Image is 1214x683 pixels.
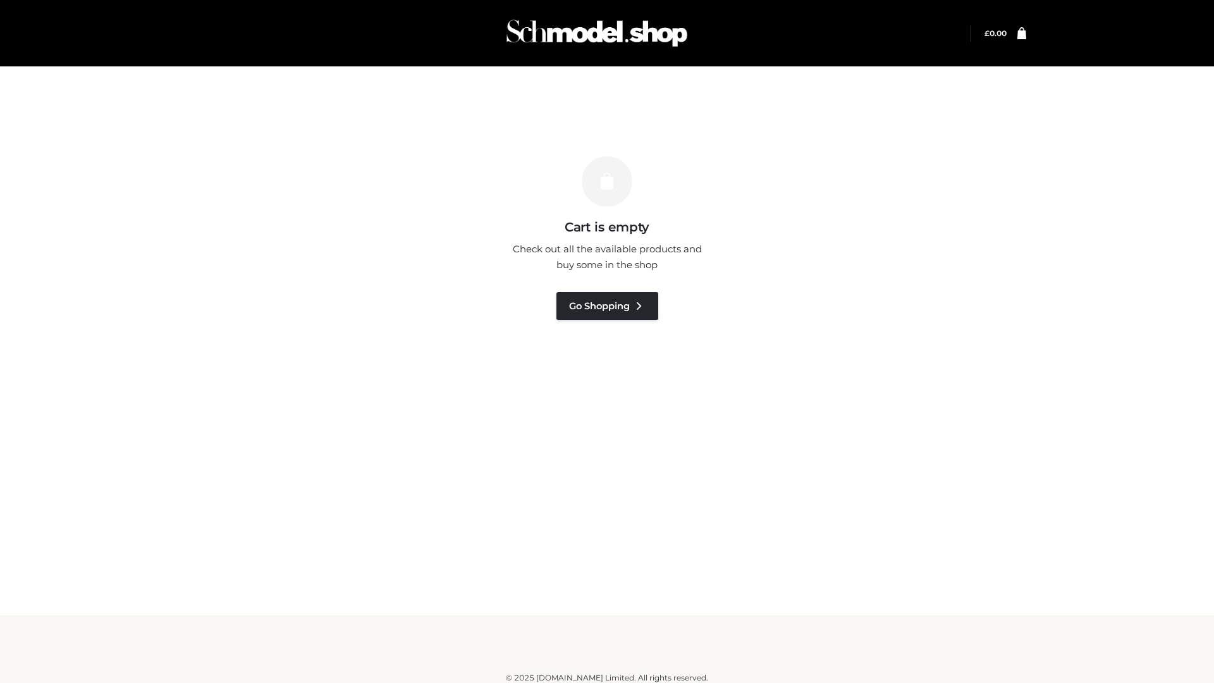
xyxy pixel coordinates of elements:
[984,28,1007,38] a: £0.00
[216,219,998,235] h3: Cart is empty
[502,8,692,58] img: Schmodel Admin 964
[984,28,990,38] span: £
[984,28,1007,38] bdi: 0.00
[506,241,708,273] p: Check out all the available products and buy some in the shop
[556,292,658,320] a: Go Shopping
